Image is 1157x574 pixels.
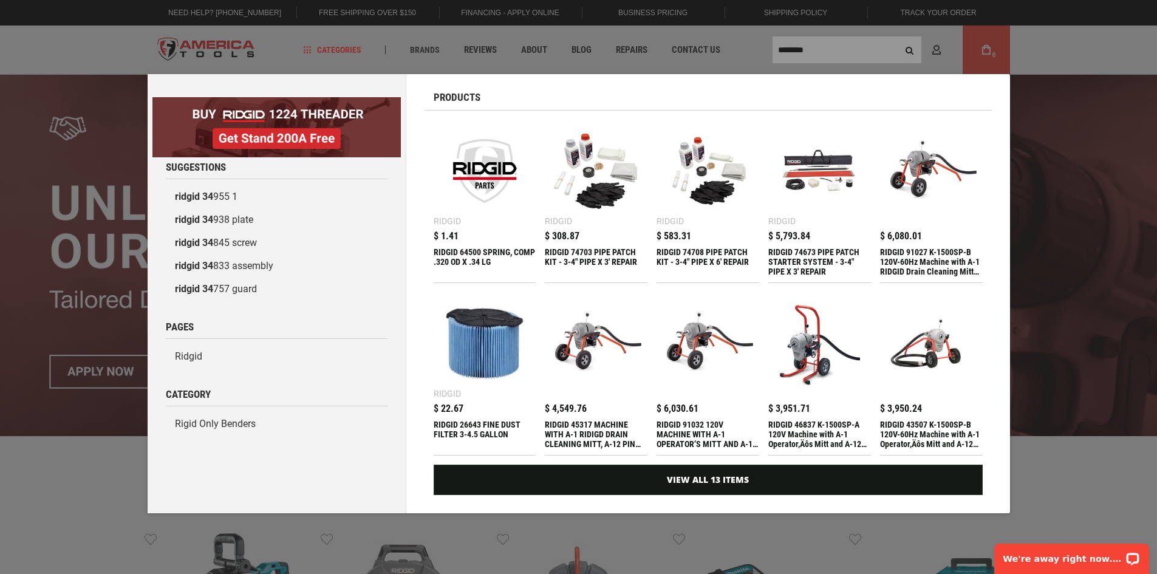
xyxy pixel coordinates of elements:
div: Ridgid [545,217,572,225]
a: RIDGID 74673 PIPE PATCH STARTER SYSTEM - 3-4 Ridgid $ 5,793.84 RIDGID 74673 PIPE PATCH STARTER SY... [768,120,871,282]
span: Pages [166,322,194,332]
span: $ 6,080.01 [880,231,922,241]
a: Rigid Only Benders [166,412,387,436]
div: RIDGID 74673 PIPE PATCH STARTER SYSTEM - 3-4 [768,247,871,276]
img: RIDGID 91027 K-1500SP-B 120V-60Hz Machine with A-1 RIDGID Drain Cleaning Mitt and A-12 Pin Key Pl... [886,126,977,216]
a: ridgid 34955 1 [166,185,387,208]
img: RIDGID 46837 K-1500SP-A 120V Machine with A-1 Operator‚Äôs Mitt and A-12 Pin Key, Plus: A-34-12 R... [774,298,865,389]
img: RIDGID 64500 SPRING, COMP .320 OD X .34 LG [440,126,530,216]
span: Products [434,92,480,103]
a: RIDGID 45317 MACHINE WITH A-1 RIDIGD DRAIN CLEANING MITT, A-12 PIN KEY, AND A-34-12 REAR GUIDE HO... [545,292,647,455]
div: RIDGID 91032 120V MACHINE WITH A-1 OPERATOR’S MITT AND A-12 PIN KEY, PLUS: A-34-12 REAR GUIDE HOS... [657,420,759,449]
div: Ridgid [657,217,684,225]
b: 34 [202,260,213,272]
iframe: LiveChat chat widget [986,536,1157,574]
b: ridgid [175,191,200,202]
a: ridgid 34938 plate [166,208,387,231]
span: $ 4,549.76 [545,404,587,414]
img: RIDGID 74703 PIPE PATCH KIT - 3-4 [551,126,641,216]
a: RIDGID 26643 FINE DUST FILTER 3-4.5 GALLON Ridgid $ 22.67 RIDGID 26643 FINE DUST FILTER 3-4.5 GALLON [434,292,536,455]
a: ridgid 34833 assembly [166,255,387,278]
div: RIDGID 74708 PIPE PATCH KIT - 3-4 [657,247,759,276]
b: ridgid [175,237,200,248]
b: ridgid [175,214,200,225]
div: RIDGID 91027 K-1500SP-B 120V-60Hz Machine with A-1 RIDGID Drain Cleaning Mitt and A-12 Pin Key Pl... [880,247,983,276]
div: Ridgid [768,217,796,225]
div: RIDGID 74703 PIPE PATCH KIT - 3-4 [545,247,647,276]
a: Ridgid [166,345,387,368]
a: View All 13 Items [434,465,983,495]
a: RIDGID 43507 K-1500SP-B 120V-60Hz Machine with A-1 Operator‚Äôs Mitt and A-12 Pin Key, Plus: A-34... [880,292,983,455]
a: ridgid 34845 screw [166,231,387,255]
span: Category [166,389,211,400]
div: RIDGID 26643 FINE DUST FILTER 3-4.5 GALLON [434,420,536,449]
div: Ridgid [434,217,461,225]
a: RIDGID 74708 PIPE PATCH KIT - 3-4 Ridgid $ 583.31 RIDGID 74708 PIPE PATCH KIT - 3-4" PIPE X 6' RE... [657,120,759,282]
img: RIDGID 74708 PIPE PATCH KIT - 3-4 [663,126,753,216]
b: 34 [202,283,213,295]
b: ridgid [175,260,200,272]
a: RIDGID 91027 K-1500SP-B 120V-60Hz Machine with A-1 RIDGID Drain Cleaning Mitt and A-12 Pin Key Pl... [880,120,983,282]
span: $ 5,793.84 [768,231,810,241]
img: RIDGID 26643 FINE DUST FILTER 3-4.5 GALLON [440,298,530,389]
div: Ridgid [434,389,461,398]
div: RIDGID 46837 K-1500SP-A 120V Machine with A-1 Operator‚Äôs Mitt and A-12 Pin Key, Plus: A-34-12 R... [768,420,871,449]
span: $ 1.41 [434,231,459,241]
img: RIDGID 45317 MACHINE WITH A-1 RIDIGD DRAIN CLEANING MITT, A-12 PIN KEY, AND A-34-12 REAR GUIDE HO... [551,298,641,389]
b: 34 [202,214,213,225]
div: RIDGID 64500 SPRING, COMP .320 OD X .34 LG [434,247,536,276]
a: RIDGID 64500 SPRING, COMP .320 OD X .34 LG Ridgid $ 1.41 RIDGID 64500 SPRING, COMP .320 OD X .34 LG [434,120,536,282]
span: $ 308.87 [545,231,579,241]
img: RIDGID 74673 PIPE PATCH STARTER SYSTEM - 3-4 [774,126,865,216]
span: $ 6,030.61 [657,404,698,414]
div: RIDGID 45317 MACHINE WITH A-1 RIDIGD DRAIN CLEANING MITT, A-12 PIN KEY, AND A-34-12 REAR GUIDE HO... [545,420,647,449]
a: ridgid 34757 guard [166,278,387,301]
span: $ 22.67 [434,404,463,414]
b: ridgid [175,283,200,295]
b: 34 [202,191,213,202]
a: BOGO: Buy RIDGID® 1224 Threader, Get Stand 200A Free! [152,97,401,106]
span: Suggestions [166,162,226,173]
img: RIDGID 43507 K-1500SP-B 120V-60Hz Machine with A-1 Operator‚Äôs Mitt and A-12 Pin Key, Plus: A-34... [886,298,977,389]
span: $ 3,951.71 [768,404,810,414]
b: 34 [202,237,213,248]
span: $ 583.31 [657,231,691,241]
a: RIDGID 91032 120V MACHINE WITH A-1 OPERATOR’S MITT AND A-12 PIN KEY, PLUS: A-34-12 REAR GUIDE HOS... [657,292,759,455]
span: $ 3,950.24 [880,404,922,414]
a: RIDGID 74703 PIPE PATCH KIT - 3-4 Ridgid $ 308.87 RIDGID 74703 PIPE PATCH KIT - 3-4" PIPE X 3' RE... [545,120,647,282]
div: RIDGID 43507 K-1500SP-B 120V-60Hz Machine with A-1 Operator‚Äôs Mitt and A-12 Pin Key, Plus: A-34... [880,420,983,449]
a: RIDGID 46837 K-1500SP-A 120V Machine with A-1 Operator‚Äôs Mitt and A-12 Pin Key, Plus: A-34-12 R... [768,292,871,455]
img: BOGO: Buy RIDGID® 1224 Threader, Get Stand 200A Free! [152,97,401,157]
img: RIDGID 91032 120V MACHINE WITH A-1 OPERATOR’S MITT AND A-12 PIN KEY, PLUS: A-34-12 REAR GUIDE HOS... [663,298,753,389]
